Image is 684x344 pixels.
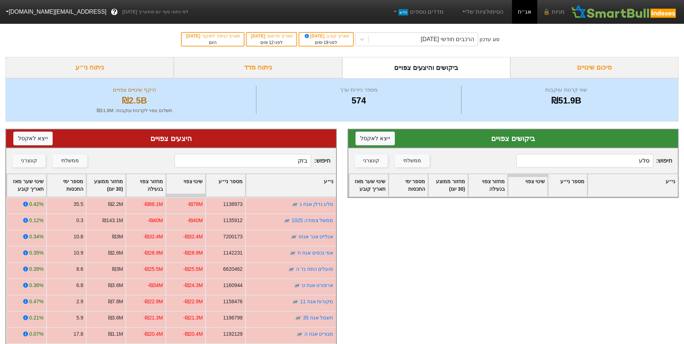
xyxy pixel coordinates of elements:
div: ₪3.6M [108,282,123,289]
img: tase link [283,217,291,224]
div: -₪88.1M [144,200,163,208]
span: [DATE] [186,34,202,39]
div: ביקושים והיצעים צפויים [342,57,511,78]
div: 1160944 [223,282,243,289]
span: 12 [269,40,274,45]
div: 1192129 [223,330,243,338]
span: לפי נתוני סוף יום מתאריך [DATE] [122,8,188,16]
div: Toggle SortBy [588,174,678,197]
a: מדדים נוספיםחדש [389,5,446,19]
div: 35.5 [74,200,83,208]
div: 10.8 [74,233,83,241]
div: 0.21% [29,314,43,322]
div: 0.07% [29,330,43,338]
div: Toggle SortBy [428,174,467,197]
div: ₪143.1M [102,217,123,224]
div: היקף שינויים צפויים [15,86,254,94]
div: ניתוח ני״ע [5,57,174,78]
div: תאריך קובע : [303,33,349,39]
div: -₪40M [147,217,163,224]
div: קונצרני [21,157,37,165]
img: SmartBull [570,5,678,19]
div: לפני ימים [303,39,349,46]
div: 1138973 [223,200,243,208]
img: tase link [289,250,296,257]
div: 0.3 [76,217,83,224]
img: tase link [294,282,301,289]
div: -₪24.3M [183,282,203,289]
div: Toggle SortBy [508,174,547,197]
span: חיפוש : [175,154,330,168]
div: 574 [258,94,460,107]
div: ₪3M [112,233,123,241]
div: Toggle SortBy [126,174,165,197]
div: Toggle SortBy [548,174,587,197]
button: ממשלתי [53,154,87,167]
input: 127 רשומות... [516,154,653,168]
div: 5.9 [76,314,83,322]
div: ₪2.6M [108,249,123,257]
div: 1158476 [223,298,243,305]
div: -₪21.3M [144,314,163,322]
div: 2.9 [76,298,83,305]
div: 0.12% [29,217,43,224]
div: 0.35% [29,249,43,257]
div: 0.42% [29,200,43,208]
div: שווי קרנות עוקבות [463,86,669,94]
div: תאריך פרסום : [250,33,293,39]
div: ממשלתי [61,157,79,165]
div: סוג עדכון [480,36,499,43]
div: -₪20.4M [183,330,203,338]
span: [DATE] [251,34,266,39]
div: -₪22.9M [183,298,203,305]
div: 6620462 [223,265,243,273]
div: -₪25.5M [183,265,203,273]
div: ₪3.6M [108,314,123,322]
div: ₪3M [112,265,123,273]
span: היום [209,40,217,45]
div: Toggle SortBy [389,174,428,197]
div: ₪1.1M [108,330,123,338]
div: 6.8 [76,282,83,289]
button: ייצא לאקסל [13,132,53,145]
div: מספר ניירות ערך [258,86,460,94]
div: סיכום שינויים [510,57,679,78]
div: לפני ימים [250,39,293,46]
button: קונצרני [13,154,45,167]
span: חיפוש : [516,154,672,168]
div: Toggle SortBy [47,174,86,197]
div: -₪20.4M [144,330,163,338]
div: 17.8 [74,330,83,338]
div: Toggle SortBy [349,174,388,197]
div: ₪51.9B [463,94,669,107]
div: ניתוח מדד [174,57,342,78]
div: 0.47% [29,298,43,305]
div: Toggle SortBy [206,174,245,197]
img: tase link [296,331,303,338]
div: 1142231 [223,249,243,257]
a: סלע נדלן אגח ג [300,201,334,207]
a: מקורות אגח 11 [300,299,333,304]
div: -₪32.4M [183,233,203,241]
div: -₪28.9M [144,249,163,257]
span: חדש [398,9,408,16]
a: הסימולציות שלי [458,5,506,19]
div: -₪40M [187,217,203,224]
span: [DATE] [304,34,326,39]
button: ייצא לאקסל [356,132,395,145]
a: מגוריט אגח ה [304,331,334,337]
div: Toggle SortBy [87,174,125,197]
a: ארפורט אגח ט [302,282,334,288]
img: tase link [288,266,295,273]
div: -₪78M [187,200,203,208]
button: ממשלתי [395,154,429,167]
div: 8.6 [76,265,83,273]
span: ? [112,7,116,17]
div: ₪2.2M [108,200,123,208]
button: קונצרני [355,154,388,167]
div: Toggle SortBy [468,174,507,197]
a: אנלייט אנר אגחו [299,234,334,239]
div: -₪25.5M [144,265,163,273]
a: חשמל אגח 35 [303,315,333,321]
div: 1135912 [223,217,243,224]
